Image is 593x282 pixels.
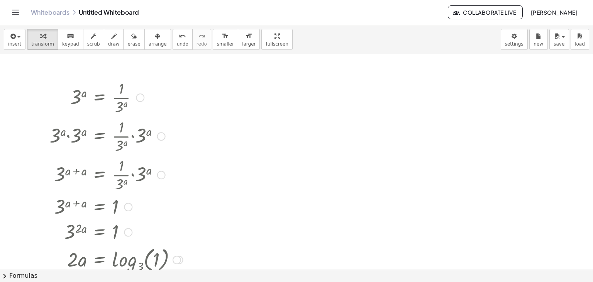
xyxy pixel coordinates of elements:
button: erase [123,29,144,50]
span: redo [197,41,207,47]
span: [PERSON_NAME] [530,9,578,16]
span: save [554,41,564,47]
span: scrub [87,41,100,47]
i: format_size [222,32,229,41]
span: erase [127,41,140,47]
button: scrub [83,29,104,50]
button: draw [104,29,124,50]
span: settings [505,41,524,47]
button: undoundo [173,29,193,50]
span: load [575,41,585,47]
button: redoredo [192,29,211,50]
button: new [529,29,548,50]
button: keyboardkeypad [58,29,83,50]
button: settings [501,29,528,50]
button: Toggle navigation [9,6,22,19]
i: keyboard [67,32,74,41]
i: format_size [245,32,252,41]
span: Collaborate Live [454,9,516,16]
span: undo [177,41,188,47]
span: fullscreen [266,41,288,47]
button: transform [27,29,58,50]
button: load [571,29,589,50]
button: format_sizesmaller [213,29,238,50]
button: fullscreen [261,29,292,50]
button: [PERSON_NAME] [524,5,584,19]
span: arrange [149,41,167,47]
i: undo [179,32,186,41]
span: draw [108,41,120,47]
button: save [549,29,569,50]
span: smaller [217,41,234,47]
a: Whiteboards [31,8,69,16]
button: format_sizelarger [238,29,260,50]
button: Collaborate Live [448,5,523,19]
button: insert [4,29,25,50]
span: insert [8,41,21,47]
span: keypad [62,41,79,47]
span: transform [31,41,54,47]
span: larger [242,41,256,47]
i: redo [198,32,205,41]
button: arrange [144,29,171,50]
span: new [534,41,543,47]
